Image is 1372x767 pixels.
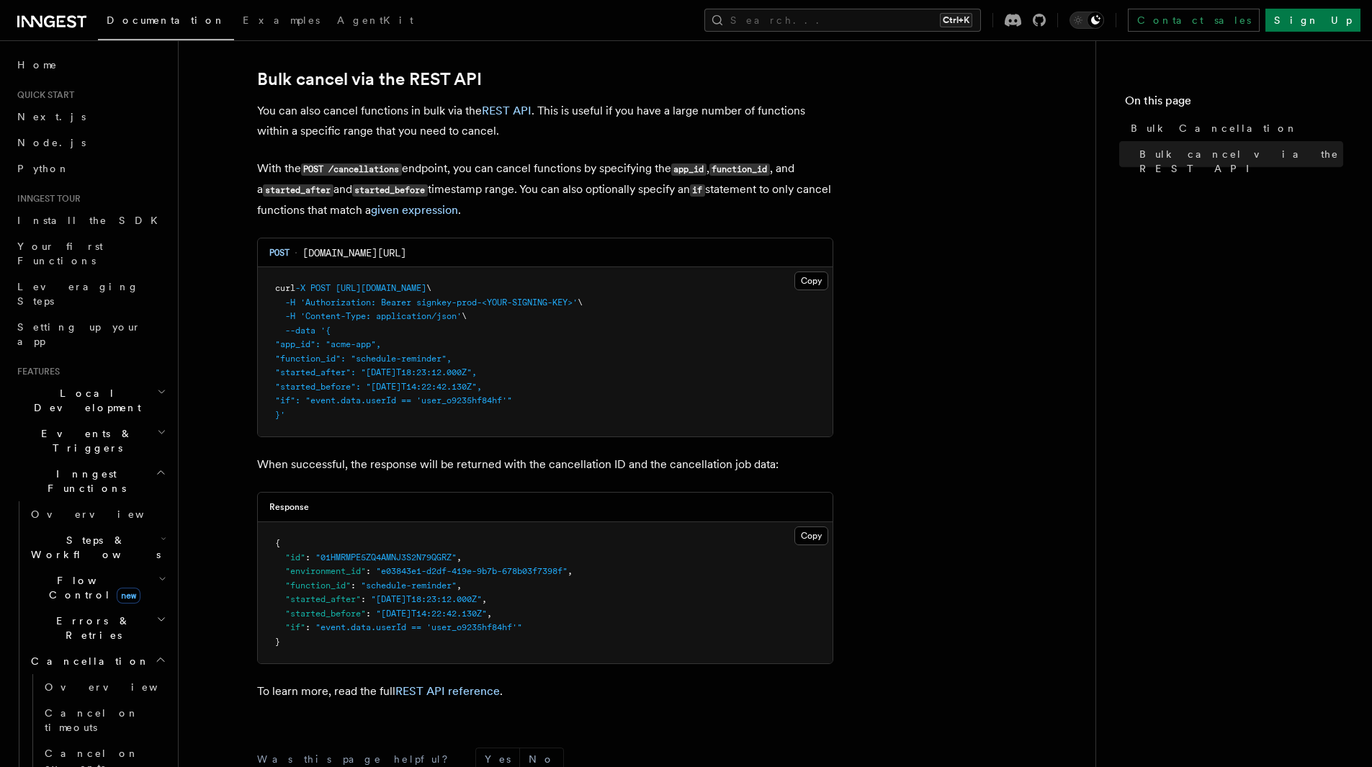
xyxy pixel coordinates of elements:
[12,89,74,101] span: Quick start
[328,4,422,39] a: AgentKit
[275,538,280,548] span: {
[17,58,58,72] span: Home
[371,594,482,604] span: "[DATE]T18:23:12.000Z"
[285,609,366,619] span: "started_before"
[300,311,462,321] span: 'Content-Type: application/json'
[275,395,421,405] span: "if": "event.data.userId == '
[285,594,361,604] span: "started_after"
[25,614,156,642] span: Errors & Retries
[275,410,285,420] span: }'
[285,580,351,591] span: "function_id"
[12,366,60,377] span: Features
[462,311,467,321] span: \
[17,215,166,226] span: Install the SDK
[295,283,305,293] span: -X
[107,14,225,26] span: Documentation
[12,386,157,415] span: Local Development
[12,130,169,156] a: Node.js
[301,163,402,176] code: POST /cancellations
[285,326,315,336] span: --data
[12,421,169,461] button: Events & Triggers
[25,608,169,648] button: Errors & Retries
[25,573,158,602] span: Flow Control
[12,233,169,274] a: Your first Functions
[257,681,833,701] p: To learn more, read the full .
[12,274,169,314] a: Leveraging Steps
[502,395,512,405] span: '"
[17,321,141,347] span: Setting up your app
[12,156,169,181] a: Python
[12,467,156,495] span: Inngest Functions
[275,367,477,377] span: "started_after": "[DATE]T18:23:12.000Z",
[25,533,161,562] span: Steps & Workflows
[336,283,426,293] span: [URL][DOMAIN_NAME]
[275,637,280,647] span: }
[98,4,234,40] a: Documentation
[794,272,828,290] button: Copy
[1131,121,1298,135] span: Bulk Cancellation
[1139,147,1343,176] span: Bulk cancel via the REST API
[257,454,833,475] p: When successful, the response will be returned with the cancellation ID and the cancellation job ...
[457,552,462,562] span: ,
[257,69,482,89] a: Bulk cancel via the REST API
[320,326,331,336] span: '{
[395,684,500,698] a: REST API reference
[671,163,707,176] code: app_id
[25,568,169,608] button: Flow Controlnew
[302,246,406,260] span: [DOMAIN_NAME][URL]
[426,283,431,293] span: \
[1128,9,1260,32] a: Contact sales
[421,395,502,405] span: user_o9235hf84hf
[275,339,381,349] span: "app_id": "acme-app",
[12,380,169,421] button: Local Development
[352,184,428,197] code: started_before
[12,314,169,354] a: Setting up your app
[17,111,86,122] span: Next.js
[234,4,328,39] a: Examples
[940,13,972,27] kbd: Ctrl+K
[269,501,309,513] h3: Response
[482,594,487,604] span: ,
[25,654,150,668] span: Cancellation
[17,163,70,174] span: Python
[45,707,139,733] span: Cancel on timeouts
[117,588,140,604] span: new
[12,426,157,455] span: Events & Triggers
[300,297,578,308] span: 'Authorization: Bearer signkey-prod-<YOUR-SIGNING-KEY>'
[315,552,457,562] span: "01HMRMPE5ZQ4AMNJ3S2N79QGRZ"
[12,207,169,233] a: Install the SDK
[376,609,487,619] span: "[DATE]T14:22:42.130Z"
[12,461,169,501] button: Inngest Functions
[243,14,320,26] span: Examples
[315,622,522,632] span: "event.data.userId == 'user_o9235hf84hf'"
[1125,92,1343,115] h4: On this page
[487,609,492,619] span: ,
[361,580,457,591] span: "schedule-reminder"
[1265,9,1360,32] a: Sign Up
[366,609,371,619] span: :
[704,9,981,32] button: Search...Ctrl+K
[269,247,290,259] span: POST
[482,104,532,117] a: REST API
[371,203,458,217] a: given expression
[39,700,169,740] a: Cancel on timeouts
[568,566,573,576] span: ,
[45,681,193,693] span: Overview
[337,14,413,26] span: AgentKit
[257,158,833,220] p: With the endpoint, you can cancel functions by specifying the , , and a and timestamp range. You ...
[794,526,828,545] button: Copy
[12,52,169,78] a: Home
[25,527,169,568] button: Steps & Workflows
[351,580,356,591] span: :
[310,283,331,293] span: POST
[361,594,366,604] span: :
[39,674,169,700] a: Overview
[457,580,462,591] span: ,
[275,382,482,392] span: "started_before": "[DATE]T14:22:42.130Z",
[1134,141,1343,181] a: Bulk cancel via the REST API
[25,501,169,527] a: Overview
[31,508,179,520] span: Overview
[275,354,452,364] span: "function_id": "schedule-reminder",
[305,622,310,632] span: :
[285,622,305,632] span: "if"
